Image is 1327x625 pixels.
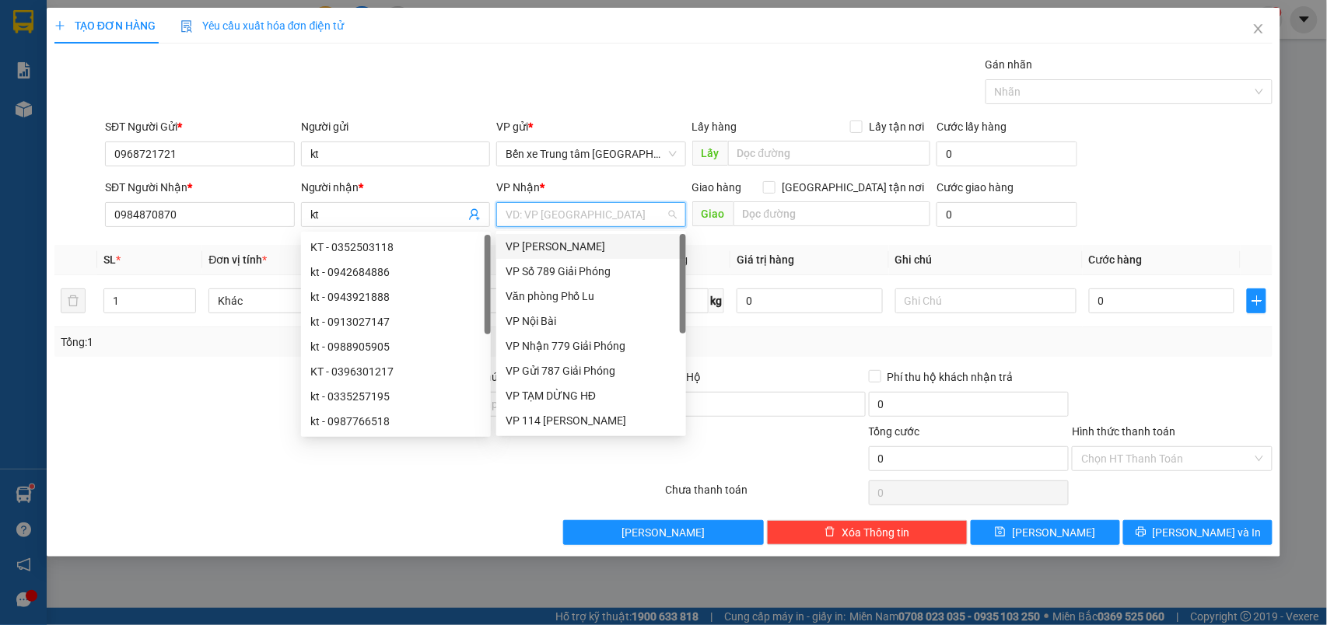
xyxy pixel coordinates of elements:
[103,253,116,266] span: SL
[971,520,1120,545] button: save[PERSON_NAME]
[937,120,1007,133] label: Cước lấy hàng
[301,359,491,384] div: KT - 0396301217
[301,409,491,434] div: kt - 0987766518
[1123,520,1273,545] button: printer[PERSON_NAME] và In
[310,388,481,405] div: kt - 0335257195
[506,312,677,330] div: VP Nội Bài
[310,413,481,430] div: kt - 0987766518
[1248,295,1266,307] span: plus
[61,333,513,351] div: Tổng: 1
[310,313,481,330] div: kt - 0913027147
[622,524,706,541] span: [PERSON_NAME]
[506,142,677,166] span: Bến xe Trung tâm Lào Cai
[663,481,867,508] div: Chưa thanh toán
[728,141,930,166] input: Dọc đường
[310,288,481,306] div: kt - 0943921888
[496,383,686,408] div: VP TẠM DỪNG HĐ
[496,408,686,433] div: VP 114 Trần Nhật Duật
[737,253,794,266] span: Giá trị hàng
[869,425,920,438] span: Tổng cước
[863,118,930,135] span: Lấy tận nơi
[506,238,677,255] div: VP [PERSON_NAME]
[310,363,481,380] div: KT - 0396301217
[301,384,491,409] div: kt - 0335257195
[496,309,686,333] div: VP Nội Bài
[310,338,481,355] div: kt - 0988905905
[1089,253,1143,266] span: Cước hàng
[937,141,1077,166] input: Cước lấy hàng
[665,371,701,383] span: Thu Hộ
[563,520,764,545] button: [PERSON_NAME]
[54,20,65,31] span: plus
[310,264,481,281] div: kt - 0942684886
[301,334,491,359] div: kt - 0988905905
[468,208,481,221] span: user-add
[496,118,686,135] div: VP gửi
[496,333,686,358] div: VP Nhận 779 Giải Phóng
[1237,8,1280,51] button: Close
[709,288,724,313] span: kg
[995,526,1006,539] span: save
[842,524,909,541] span: Xóa Thông tin
[301,309,491,334] div: kt - 0913027147
[692,181,742,194] span: Giao hàng
[180,20,193,33] img: icon
[506,387,677,404] div: VP TẠM DỪNG HĐ
[310,239,481,256] div: KT - 0352503118
[506,362,677,379] div: VP Gửi 787 Giải Phóng
[734,201,930,226] input: Dọc đường
[889,245,1083,275] th: Ghi chú
[692,120,737,133] span: Lấy hàng
[776,179,930,196] span: [GEOGRAPHIC_DATA] tận nơi
[54,19,156,32] span: TẠO ĐƠN HÀNG
[767,520,968,545] button: deleteXóa Thông tin
[692,141,728,166] span: Lấy
[895,288,1077,313] input: Ghi Chú
[402,288,583,313] input: VD: Bàn, Ghế
[496,181,540,194] span: VP Nhận
[937,202,1077,227] input: Cước giao hàng
[825,526,835,539] span: delete
[208,253,267,266] span: Đơn vị tính
[218,289,380,312] span: Khác
[1252,23,1265,35] span: close
[1072,425,1175,438] label: Hình thức thanh toán
[1153,524,1262,541] span: [PERSON_NAME] và In
[986,58,1033,71] label: Gán nhãn
[301,235,491,260] div: KT - 0352503118
[496,358,686,383] div: VP Gửi 787 Giải Phóng
[61,288,86,313] button: delete
[301,260,491,285] div: kt - 0942684886
[506,412,677,429] div: VP 114 [PERSON_NAME]
[496,234,686,259] div: VP Bảo Hà
[506,337,677,354] div: VP Nhận 779 Giải Phóng
[692,201,734,226] span: Giao
[1136,526,1147,539] span: printer
[1012,524,1095,541] span: [PERSON_NAME]
[1247,288,1266,313] button: plus
[937,181,1014,194] label: Cước giao hàng
[301,118,491,135] div: Người gửi
[180,19,345,32] span: Yêu cầu xuất hóa đơn điện tử
[496,284,686,309] div: Văn phòng Phố Lu
[506,288,677,305] div: Văn phòng Phố Lu
[506,263,677,280] div: VP Số 789 Giải Phóng
[881,368,1020,386] span: Phí thu hộ khách nhận trả
[105,179,295,196] div: SĐT Người Nhận
[301,179,491,196] div: Người nhận
[301,285,491,309] div: kt - 0943921888
[105,118,295,135] div: SĐT Người Gửi
[737,288,883,313] input: 0
[496,259,686,284] div: VP Số 789 Giải Phóng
